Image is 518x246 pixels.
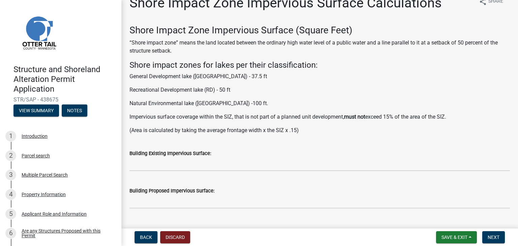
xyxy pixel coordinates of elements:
label: Building Existing Impervious Surface: [129,151,211,156]
div: 6 [5,228,16,239]
button: View Summary [13,104,59,117]
strong: must not [344,114,365,120]
wm-modal-confirm: Notes [62,109,87,114]
h4: Shore impact zones for lakes per their classification: [129,60,510,70]
p: “Shore impact zone” means the land located between the ordinary high water level of a public wate... [129,39,510,55]
div: Parcel search [22,153,50,158]
h4: Structure and Shoreland Alteration Permit Application [13,65,116,94]
div: 5 [5,209,16,219]
p: (Area is calculated by taking the average frontage width x the SIZ x .15) [129,126,510,134]
p: Impervious surface coverage within the SIZ, that is not part of a planned unit development, excee... [129,113,510,121]
wm-modal-confirm: Summary [13,109,59,114]
p: Natural Environmental lake ([GEOGRAPHIC_DATA]) -100 ft. [129,99,510,107]
div: Introduction [22,134,48,139]
span: STR/SAP - 438675 [13,96,108,103]
div: Are any Structures Proposed with this Permit [22,228,111,238]
div: 1 [5,131,16,142]
button: Save & Exit [436,231,477,243]
span: Save & Exit [441,235,467,240]
p: General Development lake ([GEOGRAPHIC_DATA]) - 37.5 ft [129,72,510,81]
p: Recreational Development lake (RD) - 50 ft [129,86,510,94]
div: 2 [5,150,16,161]
span: Next [488,235,499,240]
h3: Shore Impact Zone Impervious Surface (Square Feet) [129,25,510,36]
button: Discard [160,231,190,243]
div: Property Information [22,192,66,197]
button: Back [135,231,157,243]
button: Next [482,231,505,243]
div: 3 [5,170,16,180]
img: Otter Tail County, Minnesota [13,7,64,58]
span: Back [140,235,152,240]
label: Building Proposed Impervious Surface: [129,189,214,193]
div: Multiple Parcel Search [22,173,68,177]
div: 4 [5,189,16,200]
button: Notes [62,104,87,117]
div: Applicant Role and Information [22,212,87,216]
